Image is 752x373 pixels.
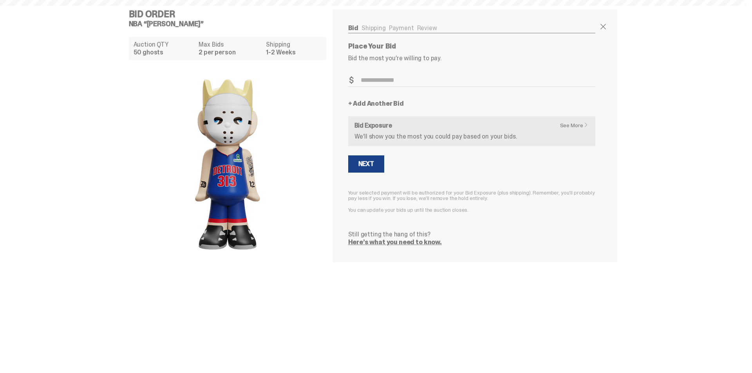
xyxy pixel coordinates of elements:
[199,41,261,48] dt: Max Bids
[348,231,596,238] p: Still getting the hang of this?
[354,123,589,129] h6: Bid Exposure
[348,190,596,201] p: Your selected payment will be authorized for your Bid Exposure (plus shipping). Remember, you’ll ...
[134,41,194,48] dt: Auction QTY
[358,161,374,167] div: Next
[266,41,321,48] dt: Shipping
[354,133,589,140] p: We’ll show you the most you could pay based on your bids.
[199,49,261,56] dd: 2 per person
[129,9,333,19] h4: Bid Order
[348,101,404,107] a: + Add Another Bid
[349,76,354,84] span: $
[560,123,593,128] a: See More
[348,55,596,61] p: Bid the most you’re willing to pay.
[149,67,306,262] img: product image
[266,49,321,56] dd: 1-2 Weeks
[348,24,359,32] a: Bid
[348,155,384,173] button: Next
[348,238,442,246] a: Here’s what you need to know.
[348,43,562,50] p: Place Your Bid
[129,20,333,27] h5: NBA “[PERSON_NAME]”
[134,49,194,56] dd: 50 ghosts
[348,207,596,213] p: You can update your bids up until the auction closes.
